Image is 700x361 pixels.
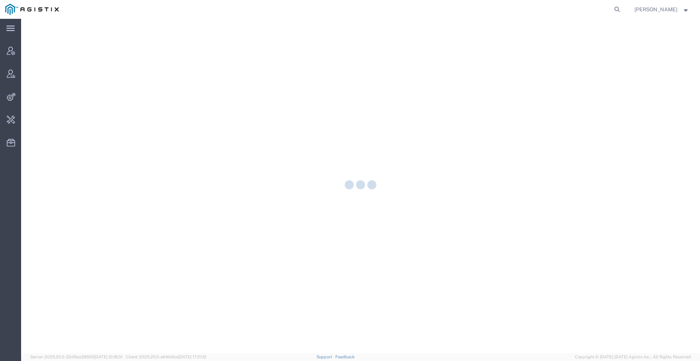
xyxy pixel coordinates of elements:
span: Copyright © [DATE]-[DATE] Agistix Inc., All Rights Reserved [575,354,691,360]
span: [DATE] 17:21:12 [178,355,206,359]
span: Don'Jon Kelly [634,5,677,14]
span: [DATE] 10:18:31 [94,355,122,359]
img: logo [5,4,59,15]
span: Server: 2025.20.0-32d5ea39505 [30,355,122,359]
a: Feedback [335,355,355,359]
button: [PERSON_NAME] [634,5,690,14]
a: Support [316,355,335,359]
span: Client: 2025.20.0-e640dba [126,355,206,359]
